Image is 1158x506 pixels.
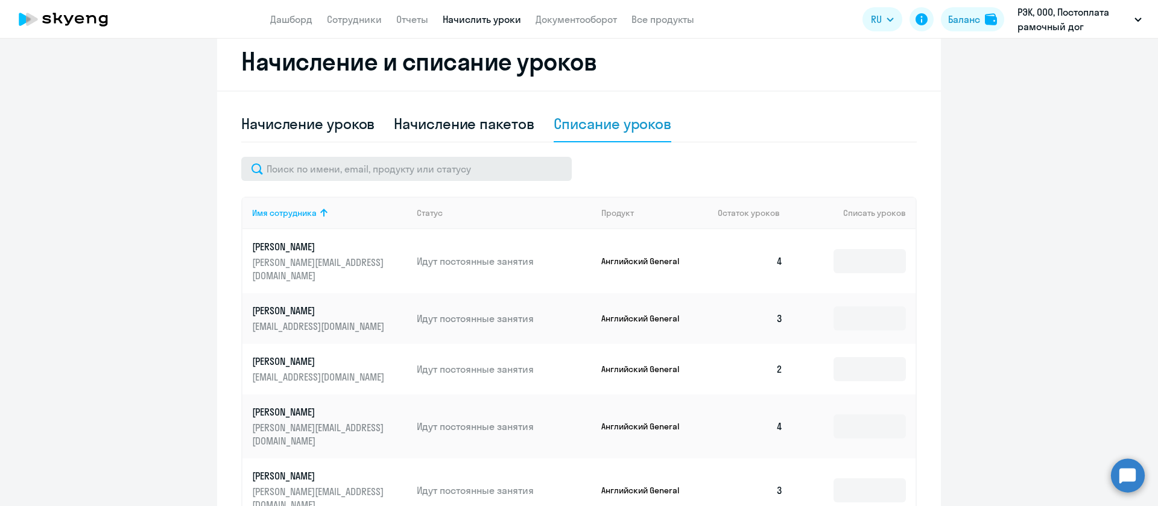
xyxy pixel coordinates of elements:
div: Статус [417,207,592,218]
a: [PERSON_NAME][EMAIL_ADDRESS][DOMAIN_NAME] [252,355,407,384]
a: [PERSON_NAME][PERSON_NAME][EMAIL_ADDRESS][DOMAIN_NAME] [252,405,407,447]
td: 4 [708,229,793,293]
p: Английский General [601,485,692,496]
p: Идут постоянные занятия [417,420,592,433]
img: balance [985,13,997,25]
td: 2 [708,344,793,394]
a: Дашборд [270,13,312,25]
div: Имя сотрудника [252,207,317,218]
a: [PERSON_NAME][EMAIL_ADDRESS][DOMAIN_NAME] [252,304,407,333]
a: Сотрудники [327,13,382,25]
button: РЭК, ООО, Постоплата рамочный дог [1011,5,1148,34]
p: [PERSON_NAME] [252,405,387,419]
p: Идут постоянные занятия [417,484,592,497]
div: Баланс [948,12,980,27]
div: Списание уроков [554,114,672,133]
p: [EMAIL_ADDRESS][DOMAIN_NAME] [252,370,387,384]
div: Начисление уроков [241,114,375,133]
div: Остаток уроков [718,207,793,218]
h2: Начисление и списание уроков [241,47,917,76]
div: Продукт [601,207,709,218]
a: Начислить уроки [443,13,521,25]
p: [PERSON_NAME] [252,304,387,317]
span: RU [871,12,882,27]
span: Остаток уроков [718,207,780,218]
p: [PERSON_NAME] [252,469,387,482]
a: Документооборот [536,13,617,25]
td: 3 [708,293,793,344]
p: Идут постоянные занятия [417,312,592,325]
a: Все продукты [631,13,694,25]
p: Идут постоянные занятия [417,255,592,268]
p: [PERSON_NAME][EMAIL_ADDRESS][DOMAIN_NAME] [252,256,387,282]
div: Продукт [601,207,634,218]
input: Поиск по имени, email, продукту или статусу [241,157,572,181]
p: Английский General [601,313,692,324]
div: Имя сотрудника [252,207,407,218]
th: Списать уроков [793,197,916,229]
p: [PERSON_NAME][EMAIL_ADDRESS][DOMAIN_NAME] [252,421,387,447]
p: Идут постоянные занятия [417,362,592,376]
p: Английский General [601,421,692,432]
a: Отчеты [396,13,428,25]
button: Балансbalance [941,7,1004,31]
td: 4 [708,394,793,458]
p: Английский General [601,364,692,375]
p: Английский General [601,256,692,267]
div: Начисление пакетов [394,114,534,133]
a: [PERSON_NAME][PERSON_NAME][EMAIL_ADDRESS][DOMAIN_NAME] [252,240,407,282]
p: [PERSON_NAME] [252,240,387,253]
div: Статус [417,207,443,218]
p: РЭК, ООО, Постоплата рамочный дог [1017,5,1130,34]
p: [EMAIL_ADDRESS][DOMAIN_NAME] [252,320,387,333]
p: [PERSON_NAME] [252,355,387,368]
button: RU [862,7,902,31]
